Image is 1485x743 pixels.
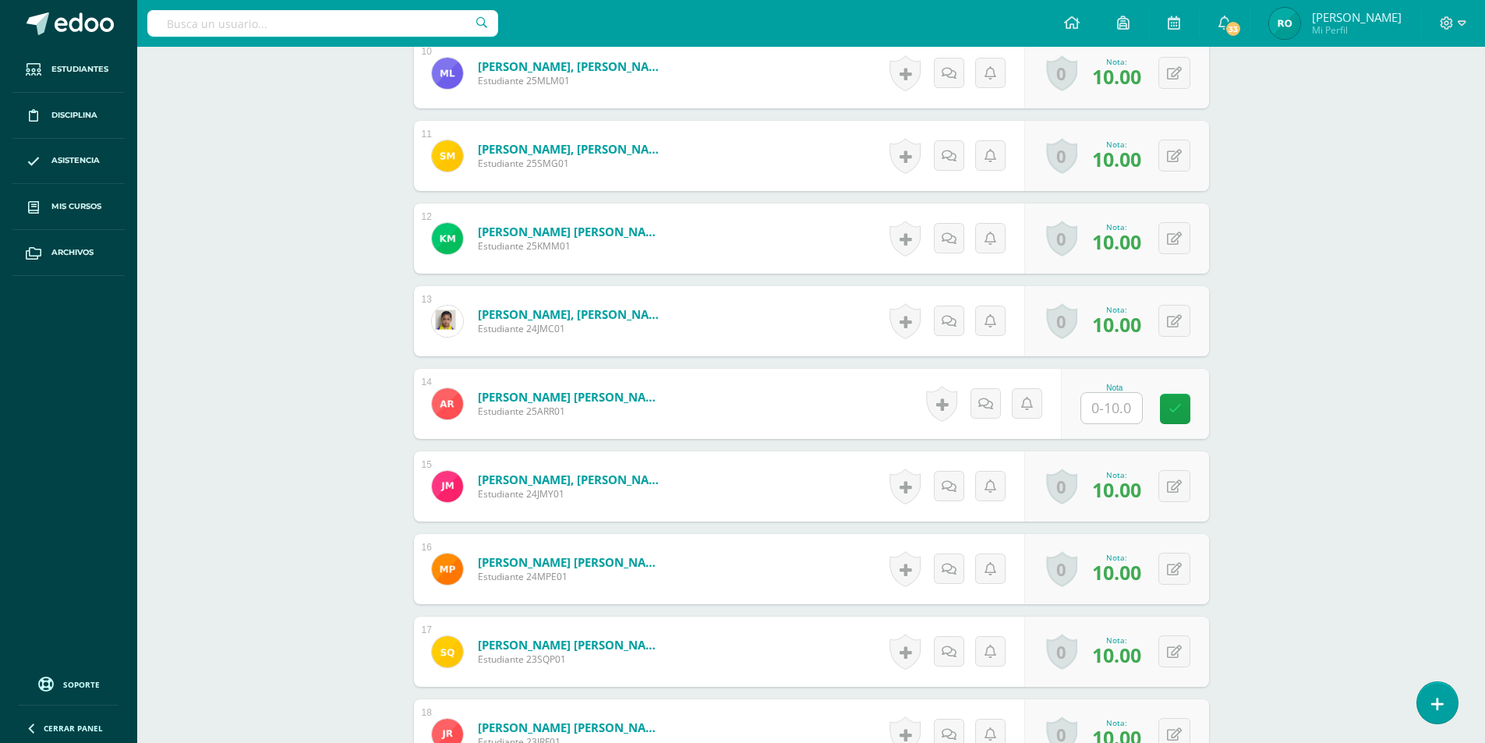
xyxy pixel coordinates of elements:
[51,63,108,76] span: Estudiantes
[1046,221,1077,257] a: 0
[1225,20,1242,37] span: 33
[1312,9,1402,25] span: [PERSON_NAME]
[478,58,665,74] a: [PERSON_NAME], [PERSON_NAME]
[478,472,665,487] a: [PERSON_NAME], [PERSON_NAME]
[478,74,665,87] span: Estudiante 25MLM01
[478,322,665,335] span: Estudiante 24JMC01
[1092,139,1141,150] div: Nota:
[1092,559,1141,586] span: 10.00
[478,637,665,653] a: [PERSON_NAME] [PERSON_NAME]
[1092,642,1141,668] span: 10.00
[12,93,125,139] a: Disciplina
[12,47,125,93] a: Estudiantes
[1046,303,1077,339] a: 0
[432,388,463,419] img: 2e81af0803d4a366a02d0290fb6194a3.png
[478,157,665,170] span: Estudiante 25SMG01
[432,554,463,585] img: d414c4142b8421fe96996f4b439e7c7d.png
[51,200,101,213] span: Mis cursos
[1081,393,1142,423] input: 0-10.0
[478,224,665,239] a: [PERSON_NAME] [PERSON_NAME]
[478,141,665,157] a: [PERSON_NAME], [PERSON_NAME]
[432,471,463,502] img: 220b2dd41dbbc479238a416efe3e9a04.png
[1092,717,1141,728] div: Nota:
[478,487,665,501] span: Estudiante 24JMY01
[1092,56,1141,67] div: Nota:
[432,140,463,172] img: d7d3c0838380a4dce305d5c3ff863f53.png
[1046,551,1077,587] a: 0
[12,139,125,185] a: Asistencia
[1092,221,1141,232] div: Nota:
[1080,384,1149,392] div: Nota
[12,230,125,276] a: Archivos
[51,246,94,259] span: Archivos
[1092,635,1141,646] div: Nota:
[19,673,118,694] a: Soporte
[1092,63,1141,90] span: 10.00
[478,306,665,322] a: [PERSON_NAME], [PERSON_NAME]
[1312,23,1402,37] span: Mi Perfil
[478,570,665,583] span: Estudiante 24MPE01
[1092,304,1141,315] div: Nota:
[147,10,498,37] input: Busca un usuario...
[478,389,665,405] a: [PERSON_NAME] [PERSON_NAME]
[432,223,463,254] img: 4c5a9d1e79809c6e241f397dfe678ed1.png
[432,306,463,337] img: ac12e65f00f2da49626e7af38aa166a9.png
[51,109,97,122] span: Disciplina
[63,679,100,690] span: Soporte
[51,154,100,167] span: Asistencia
[1092,476,1141,503] span: 10.00
[1046,634,1077,670] a: 0
[1092,469,1141,480] div: Nota:
[1046,55,1077,91] a: 0
[478,653,665,666] span: Estudiante 23SQP01
[1092,311,1141,338] span: 10.00
[1269,8,1300,39] img: 8d48db53a1f9df0430cdaa67bcb0c1b1.png
[12,184,125,230] a: Mis cursos
[478,720,665,735] a: [PERSON_NAME] [PERSON_NAME]
[478,405,665,418] span: Estudiante 25ARR01
[1092,552,1141,563] div: Nota:
[1046,469,1077,504] a: 0
[1092,228,1141,255] span: 10.00
[1046,138,1077,174] a: 0
[478,239,665,253] span: Estudiante 25KMM01
[1092,146,1141,172] span: 10.00
[44,723,103,734] span: Cerrar panel
[478,554,665,570] a: [PERSON_NAME] [PERSON_NAME]
[432,58,463,89] img: 1afb8544b6c44888444a49ca4b148b55.png
[432,636,463,667] img: 77afa1d7023aac7654a97ff4386aa899.png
